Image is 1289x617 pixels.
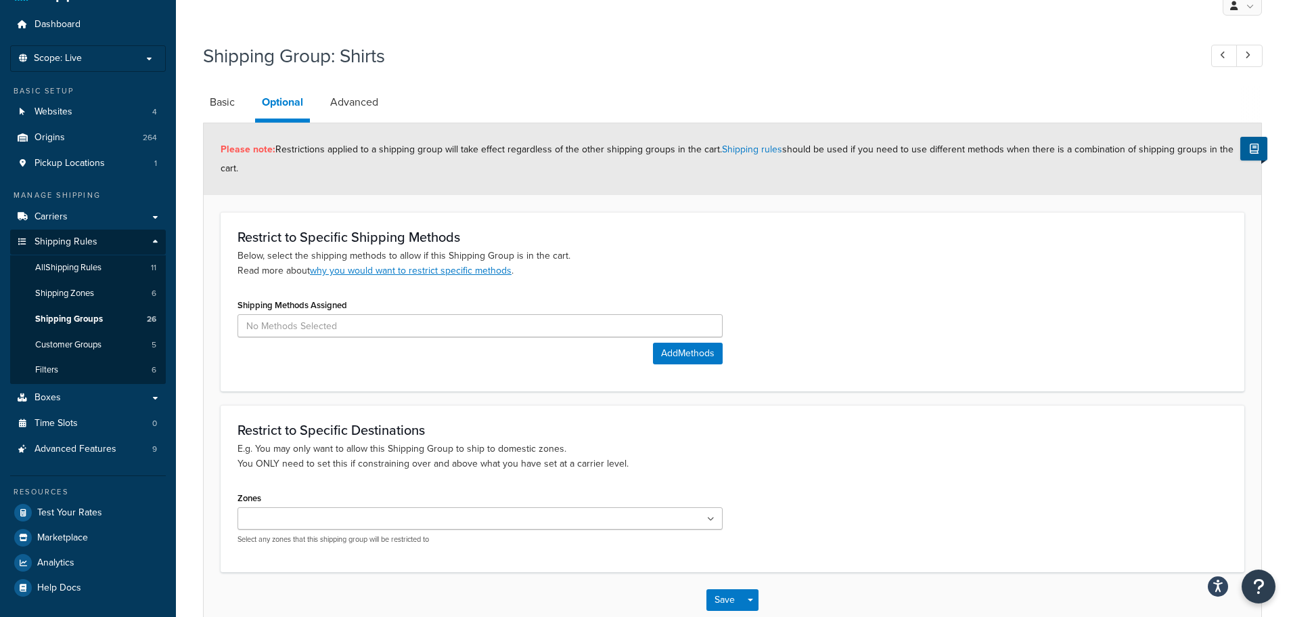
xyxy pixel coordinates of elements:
[1236,45,1263,67] a: Next Record
[10,255,166,280] a: AllShipping Rules11
[35,106,72,118] span: Websites
[37,557,74,569] span: Analytics
[35,236,97,248] span: Shipping Rules
[10,12,166,37] a: Dashboard
[35,418,78,429] span: Time Slots
[10,358,166,383] li: Filters
[238,442,1227,471] p: E.g. You may only want to allow this Shipping Group to ship to domestic zones. You ONLY need to s...
[35,364,58,376] span: Filters
[10,230,166,255] a: Shipping Rules
[10,411,166,436] li: Time Slots
[10,281,166,306] li: Shipping Zones
[10,125,166,150] a: Origins264
[37,507,102,519] span: Test Your Rates
[35,132,65,144] span: Origins
[37,582,81,594] span: Help Docs
[10,190,166,201] div: Manage Shipping
[37,532,88,544] span: Marketplace
[152,444,157,455] span: 9
[238,300,347,310] label: Shipping Methods Assigned
[221,142,275,156] strong: Please note:
[10,85,166,97] div: Basic Setup
[10,437,166,462] a: Advanced Features9
[10,358,166,383] a: Filters6
[1240,137,1267,161] button: Show Help Docs
[10,333,166,358] a: Customer Groups5
[154,158,157,169] span: 1
[10,281,166,306] a: Shipping Zones6
[238,423,1227,438] h3: Restrict to Specific Destinations
[35,288,94,299] span: Shipping Zones
[1211,45,1238,67] a: Previous Record
[152,364,156,376] span: 6
[255,86,310,123] a: Optional
[238,493,261,503] label: Zones
[10,230,166,384] li: Shipping Rules
[147,314,156,325] span: 26
[10,125,166,150] li: Origins
[1242,570,1275,603] button: Open Resource Center
[35,339,101,351] span: Customer Groups
[35,262,101,274] span: All Shipping Rules
[34,53,82,64] span: Scope: Live
[10,151,166,176] li: Pickup Locations
[35,444,116,455] span: Advanced Features
[152,339,156,351] span: 5
[221,142,1234,175] span: Restrictions applied to a shipping group will take effect regardless of the other shipping groups...
[310,263,512,278] a: why you would want to restrict specific methods
[35,314,103,325] span: Shipping Groups
[10,333,166,358] li: Customer Groups
[722,142,782,156] a: Shipping rules
[35,392,61,404] span: Boxes
[152,106,157,118] span: 4
[10,411,166,436] a: Time Slots0
[10,205,166,230] a: Carriers
[203,86,242,119] a: Basic
[238,534,723,545] p: Select any zones that this shipping group will be restricted to
[238,230,1227,244] h3: Restrict to Specific Shipping Methods
[10,501,166,525] a: Test Your Rates
[10,385,166,410] a: Boxes
[10,307,166,332] li: Shipping Groups
[35,19,81,30] span: Dashboard
[238,249,1227,278] p: Below, select the shipping methods to allow if this Shipping Group is in the cart. Read more about .
[143,132,157,144] span: 264
[10,437,166,462] li: Advanced Features
[35,211,68,223] span: Carriers
[10,100,166,125] a: Websites4
[151,262,156,274] span: 11
[10,151,166,176] a: Pickup Locations1
[152,288,156,299] span: 6
[10,486,166,498] div: Resources
[152,418,157,429] span: 0
[10,576,166,600] a: Help Docs
[238,314,723,337] input: No Methods Selected
[706,589,743,611] button: Save
[10,307,166,332] a: Shipping Groups26
[653,343,723,364] button: AddMethods
[10,100,166,125] li: Websites
[10,551,166,575] a: Analytics
[203,43,1186,69] h1: Shipping Group: Shirts
[323,86,385,119] a: Advanced
[10,526,166,550] a: Marketplace
[35,158,105,169] span: Pickup Locations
